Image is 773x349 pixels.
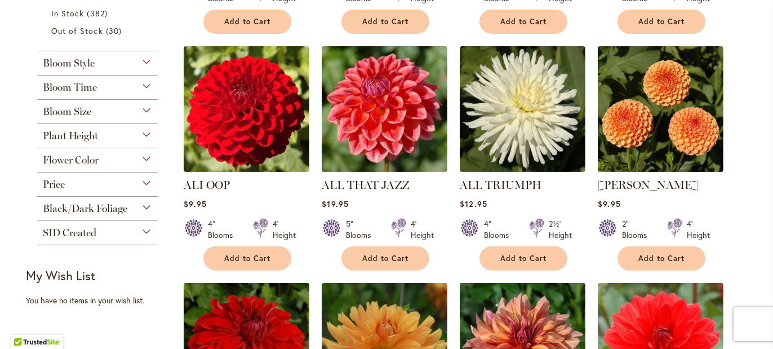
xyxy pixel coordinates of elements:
span: In Stock [51,8,84,19]
span: Add to Cart [224,254,270,263]
button: Add to Cart [479,246,567,271]
span: Add to Cart [500,254,547,263]
span: $12.95 [460,198,487,209]
a: In Stock 382 [51,7,146,19]
iframe: Launch Accessibility Center [8,309,40,341]
span: Add to Cart [362,17,408,26]
a: ALL TRIUMPH [460,178,541,192]
div: 2" Blooms [622,218,654,241]
span: $9.95 [184,198,206,209]
span: Add to Cart [638,254,685,263]
span: Bloom Style [43,57,95,69]
span: Plant Height [43,130,98,142]
img: ALI OOP [184,46,309,172]
span: Out of Stock [51,25,103,36]
span: $19.95 [322,198,348,209]
strong: My Wish List [26,267,95,284]
span: Add to Cart [362,254,408,263]
button: Add to Cart [617,10,705,34]
span: Price [43,178,65,191]
a: ALL THAT JAZZ [322,178,410,192]
button: Add to Cart [341,246,429,271]
span: 382 [87,7,110,19]
span: Add to Cart [224,17,270,26]
div: 4' Height [411,218,434,241]
span: Bloom Time [43,81,97,94]
button: Add to Cart [617,246,705,271]
span: Black/Dark Foliage [43,202,127,215]
a: AMBER QUEEN [598,164,723,174]
a: ALI OOP [184,178,230,192]
span: Bloom Size [43,105,91,118]
span: Add to Cart [638,17,685,26]
button: Add to Cart [341,10,429,34]
div: 4" Blooms [208,218,239,241]
img: ALL THAT JAZZ [322,46,447,172]
button: Add to Cart [479,10,567,34]
span: Flower Color [43,154,99,166]
div: You have no items in your wish list. [26,295,176,306]
a: Out of Stock 30 [51,25,146,37]
span: Add to Cart [500,17,547,26]
span: 30 [106,25,125,37]
img: ALL TRIUMPH [460,46,585,172]
div: 4' Height [273,218,296,241]
span: $9.95 [598,198,620,209]
button: Add to Cart [203,246,291,271]
a: ALL TRIUMPH [460,164,585,174]
img: AMBER QUEEN [598,46,723,172]
a: ALI OOP [184,164,309,174]
button: Add to Cart [203,10,291,34]
div: 4" Blooms [484,218,516,241]
span: SID Created [43,227,96,239]
a: ALL THAT JAZZ [322,164,447,174]
div: 5" Blooms [346,218,377,241]
a: [PERSON_NAME] [598,178,698,192]
div: 4' Height [687,218,710,241]
div: 2½' Height [549,218,572,241]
